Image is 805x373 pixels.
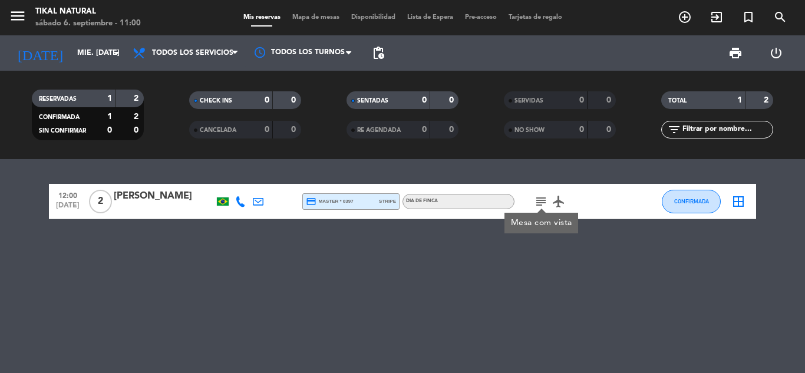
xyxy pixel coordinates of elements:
i: menu [9,7,27,25]
span: RESERVADAS [39,96,77,102]
strong: 0 [579,126,584,134]
span: [DATE] [53,202,83,215]
i: turned_in_not [741,10,755,24]
span: Pre-acceso [459,14,503,21]
strong: 2 [134,94,141,103]
strong: 0 [265,96,269,104]
span: CONFIRMADA [674,198,709,204]
i: credit_card [306,196,316,207]
span: Disponibilidad [345,14,401,21]
strong: 0 [422,126,427,134]
strong: 0 [449,96,456,104]
strong: 1 [737,96,742,104]
span: stripe [379,197,396,205]
span: 2 [89,190,112,213]
strong: 0 [107,126,112,134]
span: TOTAL [668,98,687,104]
i: border_all [731,194,745,209]
span: pending_actions [371,46,385,60]
span: print [728,46,743,60]
strong: 0 [291,126,298,134]
div: LOG OUT [755,35,796,71]
span: DIA DE FINCA [406,199,438,203]
span: 12:00 [53,188,83,202]
button: menu [9,7,27,29]
strong: 2 [134,113,141,121]
span: Mis reservas [237,14,286,21]
i: add_circle_outline [678,10,692,24]
span: NO SHOW [514,127,545,133]
div: sábado 6. septiembre - 11:00 [35,18,141,29]
span: RE AGENDADA [357,127,401,133]
span: CANCELADA [200,127,236,133]
strong: 0 [134,126,141,134]
span: CHECK INS [200,98,232,104]
strong: 1 [107,94,112,103]
i: filter_list [667,123,681,137]
i: [DATE] [9,40,71,66]
span: Tarjetas de regalo [503,14,568,21]
strong: 0 [579,96,584,104]
strong: 0 [449,126,456,134]
strong: 0 [265,126,269,134]
input: Filtrar por nombre... [681,123,773,136]
strong: 0 [606,96,613,104]
span: SENTADAS [357,98,388,104]
span: Todos los servicios [152,49,233,57]
span: CONFIRMADA [39,114,80,120]
div: [PERSON_NAME] [114,189,214,204]
i: power_settings_new [769,46,783,60]
strong: 0 [422,96,427,104]
strong: 0 [291,96,298,104]
i: arrow_drop_down [110,46,124,60]
i: subject [534,194,548,209]
i: exit_to_app [710,10,724,24]
i: search [773,10,787,24]
strong: 1 [107,113,112,121]
i: airplanemode_active [552,194,566,209]
div: Mesa com vista [511,217,572,229]
span: SERVIDAS [514,98,543,104]
strong: 0 [606,126,613,134]
span: master * 0397 [306,196,354,207]
div: Tikal Natural [35,6,141,18]
strong: 2 [764,96,771,104]
span: Mapa de mesas [286,14,345,21]
span: SIN CONFIRMAR [39,128,86,134]
span: Lista de Espera [401,14,459,21]
button: CONFIRMADA [662,190,721,213]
